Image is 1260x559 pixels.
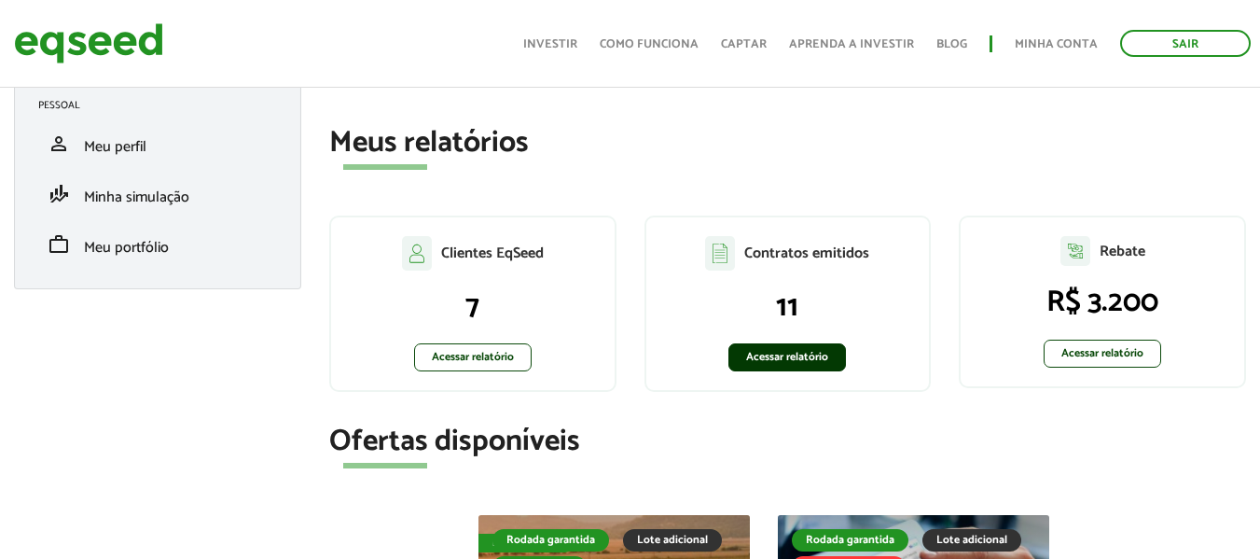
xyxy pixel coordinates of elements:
span: Meu perfil [84,134,146,160]
a: Aprenda a investir [789,38,914,50]
p: Contratos emitidos [744,245,869,262]
h2: Ofertas disponíveis [329,426,1246,458]
p: Clientes EqSeed [441,245,544,262]
a: Blog [936,38,967,50]
p: 11 [665,289,911,325]
img: agent-relatorio.svg [1060,236,1090,266]
a: Acessar relatório [414,343,532,371]
div: Rodada garantida [792,529,908,552]
div: Lote adicional [922,529,1021,552]
li: Meu portfólio [24,219,291,270]
li: Minha simulação [24,169,291,219]
a: Sair [1120,30,1251,57]
img: agent-contratos.svg [705,236,735,271]
li: Meu perfil [24,119,291,169]
div: Rodada garantida [492,529,609,552]
a: workMeu portfólio [38,233,277,256]
h2: Meus relatórios [329,127,1246,160]
a: Como funciona [600,38,699,50]
span: Minha simulação [84,185,189,210]
span: person [48,133,70,155]
img: EqSeed [14,19,163,68]
p: R$ 3.200 [979,285,1225,320]
p: 7 [350,289,596,325]
span: Meu portfólio [84,235,169,260]
a: Acessar relatório [728,343,846,371]
span: work [48,233,70,256]
img: agent-clientes.svg [402,236,432,270]
a: Investir [523,38,577,50]
p: Rebate [1100,243,1145,260]
div: Lote adicional [623,529,722,552]
a: Acessar relatório [1044,340,1161,368]
span: finance_mode [48,183,70,205]
div: Fila de espera [478,534,575,552]
a: finance_modeMinha simulação [38,183,277,205]
a: personMeu perfil [38,133,277,155]
h2: Pessoal [38,100,291,111]
a: Captar [721,38,767,50]
a: Minha conta [1015,38,1098,50]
